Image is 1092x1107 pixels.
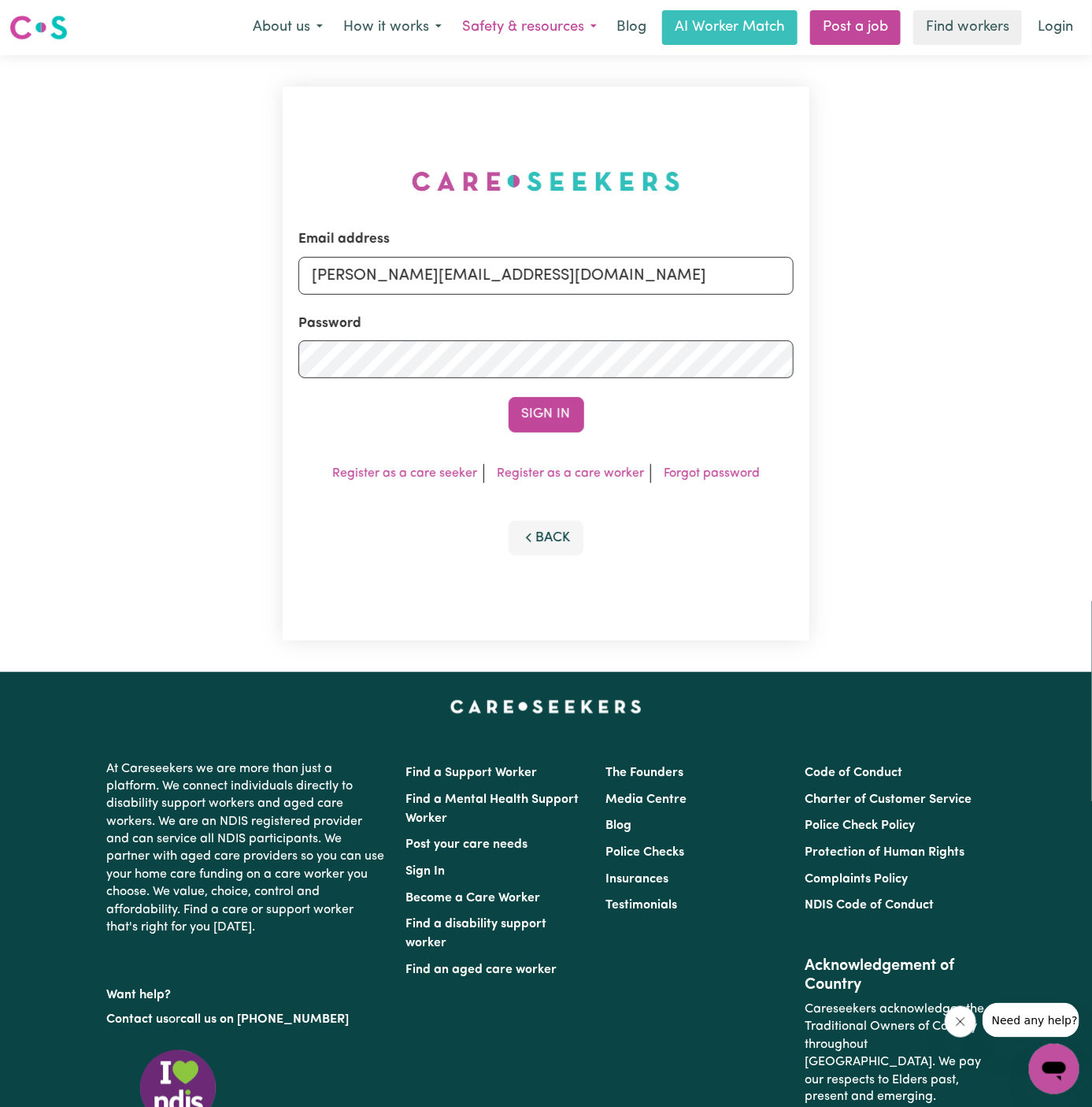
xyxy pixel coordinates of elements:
iframe: Button to launch messaging window [1029,1044,1079,1094]
a: Insurances [605,873,668,886]
iframe: Close message [945,1006,976,1038]
a: call us on [PHONE_NUMBER] [181,1013,350,1026]
a: Testimonials [605,899,677,912]
p: Want help? [107,980,387,1004]
p: or [107,1005,387,1035]
a: Find an aged care worker [406,964,557,976]
p: At Careseekers we are more than just a platform. We connect individuals directly to disability su... [107,754,387,943]
a: Police Check Policy [805,819,915,832]
a: Forgot password [664,467,760,480]
a: Protection of Human Rights [805,846,964,859]
a: Media Centre [605,793,687,806]
iframe: Message from company [983,1003,1079,1038]
a: Find a Mental Health Support Worker [406,793,579,825]
button: Sign In [509,397,584,432]
a: Become a Care Worker [406,892,541,905]
a: AI Worker Match [662,10,798,45]
a: Register as a care worker [497,467,644,480]
a: Careseekers home page [450,700,642,713]
a: Blog [605,819,631,832]
a: Careseekers logo [9,9,68,46]
a: Register as a care seeker [332,467,477,480]
button: Back [509,521,584,555]
input: Email address [298,257,794,295]
label: Password [298,314,361,334]
a: The Founders [605,767,683,779]
a: Post a job [810,10,901,45]
a: Contact us [107,1013,169,1026]
a: Sign In [406,865,446,878]
a: Police Checks [605,846,684,859]
a: Login [1028,10,1083,45]
a: Find a Support Worker [406,767,538,779]
a: NDIS Code of Conduct [805,899,934,912]
button: Safety & resources [452,11,607,44]
label: Email address [298,229,390,250]
a: Code of Conduct [805,767,902,779]
img: Careseekers logo [9,13,68,42]
a: Complaints Policy [805,873,908,886]
a: Find a disability support worker [406,918,547,949]
h2: Acknowledgement of Country [805,957,985,994]
a: Post your care needs [406,838,528,851]
a: Find workers [913,10,1022,45]
a: Blog [607,10,656,45]
a: Charter of Customer Service [805,793,972,806]
button: How it works [333,11,452,44]
button: About us [242,11,333,44]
